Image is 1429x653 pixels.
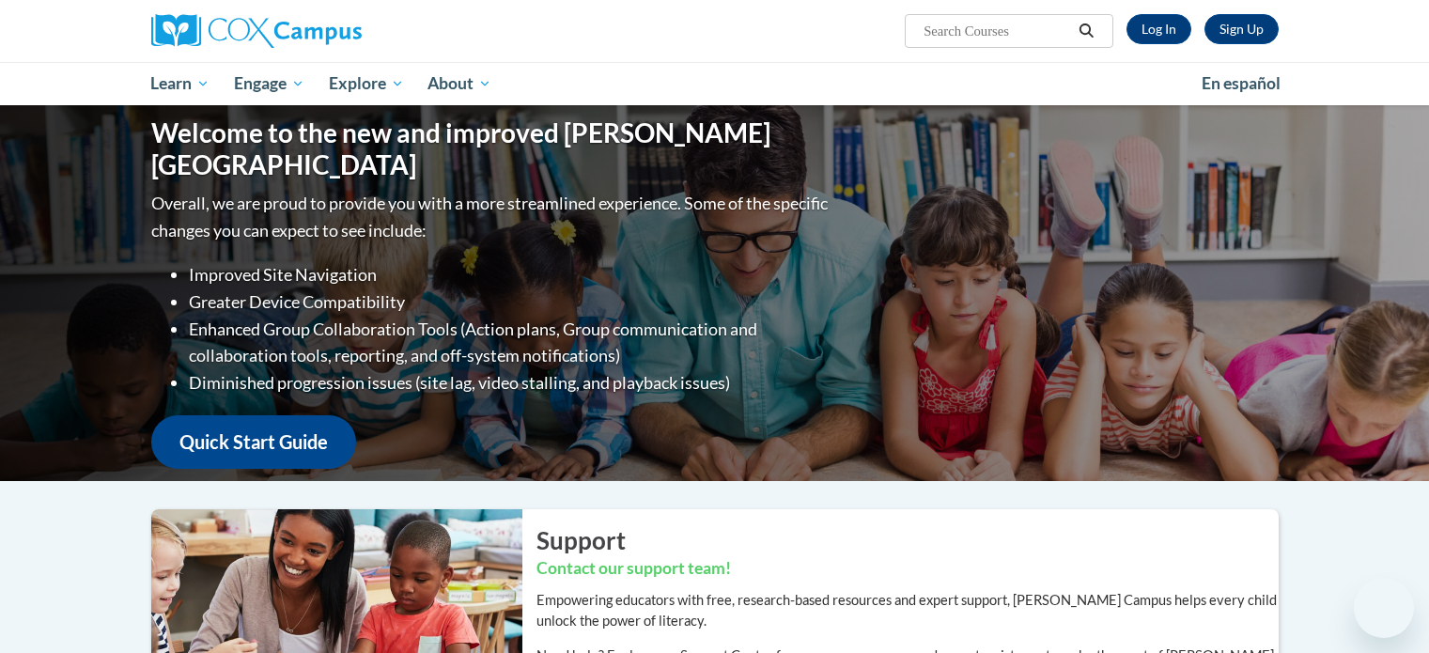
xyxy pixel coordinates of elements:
[151,14,362,48] img: Cox Campus
[1072,20,1100,42] button: Search
[151,14,508,48] a: Cox Campus
[189,288,832,316] li: Greater Device Compatibility
[123,62,1307,105] div: Main menu
[536,590,1279,631] p: Empowering educators with free, research-based resources and expert support, [PERSON_NAME] Campus...
[151,117,832,180] h1: Welcome to the new and improved [PERSON_NAME][GEOGRAPHIC_DATA]
[189,369,832,396] li: Diminished progression issues (site lag, video stalling, and playback issues)
[151,190,832,244] p: Overall, we are proud to provide you with a more streamlined experience. Some of the specific cha...
[1354,578,1414,638] iframe: Button to launch messaging window
[189,316,832,370] li: Enhanced Group Collaboration Tools (Action plans, Group communication and collaboration tools, re...
[1204,14,1279,44] a: Register
[139,62,223,105] a: Learn
[1189,64,1293,103] a: En español
[536,557,1279,581] h3: Contact our support team!
[922,20,1072,42] input: Search Courses
[427,72,491,95] span: About
[150,72,210,95] span: Learn
[329,72,404,95] span: Explore
[415,62,504,105] a: About
[222,62,317,105] a: Engage
[189,261,832,288] li: Improved Site Navigation
[536,523,1279,557] h2: Support
[1126,14,1191,44] a: Log In
[151,415,356,469] a: Quick Start Guide
[234,72,304,95] span: Engage
[317,62,416,105] a: Explore
[1202,73,1281,93] span: En español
